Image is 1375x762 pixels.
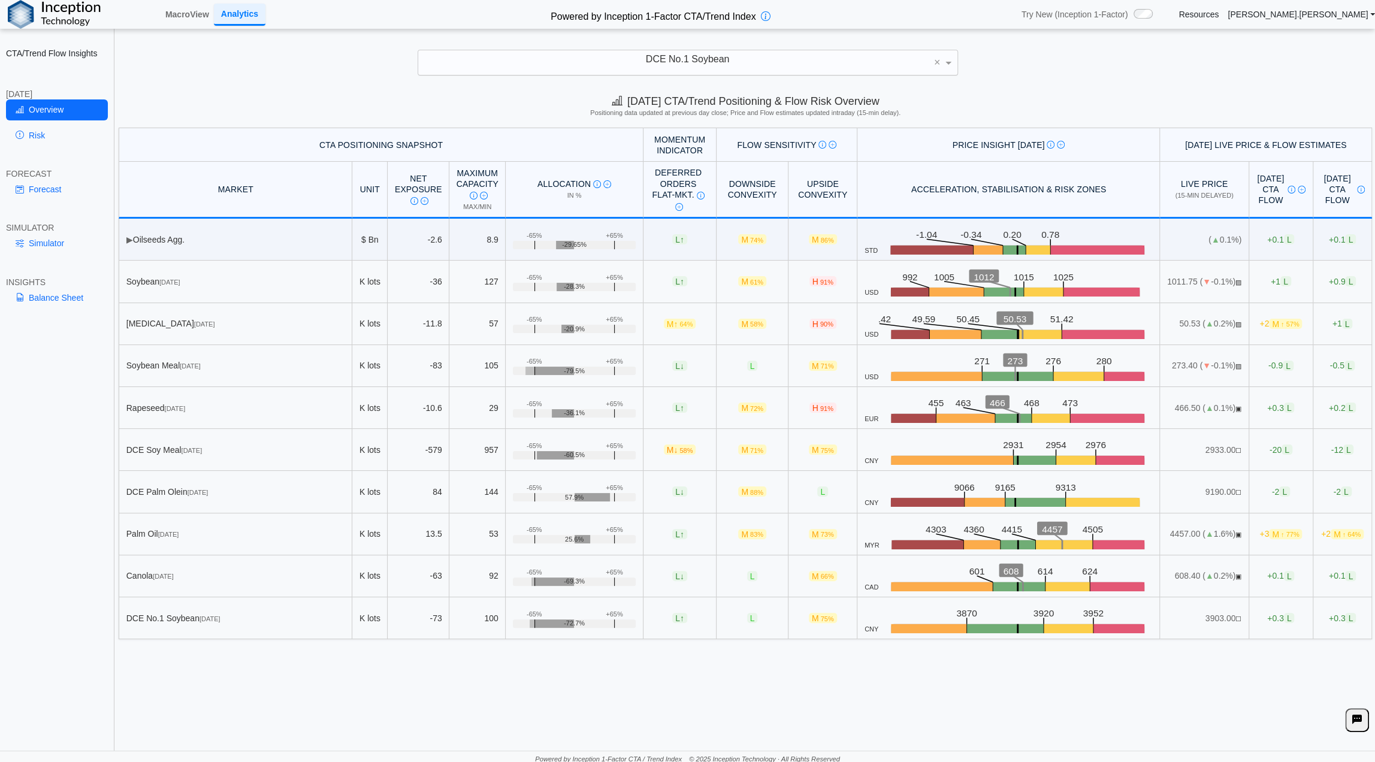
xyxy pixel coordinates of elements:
[1235,489,1241,496] span: NO FEED: Live data feed not provided for this market.
[1160,429,1249,471] td: 2933.00
[564,283,585,291] span: -28.3%
[1357,186,1365,193] img: Info
[1267,234,1294,244] span: +0.1
[1160,128,1372,162] th: [DATE] Live Price & Flow Estimates
[352,219,388,261] td: $ Bn
[857,162,1160,219] th: Acceleration, Stabilisation & Risk Zones
[153,573,174,580] span: [DATE]
[564,577,585,585] span: -69.3%
[126,486,345,497] div: DCE Palm Olein
[829,141,836,149] img: Read More
[680,277,684,286] span: ↑
[1282,444,1292,455] span: L
[527,484,542,492] div: -65%
[1056,271,1077,282] text: 1025
[956,608,977,618] text: 3870
[1160,471,1249,513] td: 9190.00
[1331,529,1364,539] span: M
[6,179,108,199] a: Forecast
[646,54,730,64] span: DCE No.1 Soybean
[606,610,622,618] div: +65%
[1329,361,1355,371] span: -0.5
[680,403,684,413] span: ↑
[564,325,585,333] span: -20.9%
[1085,440,1105,450] text: 2976
[546,6,760,23] h2: Powered by Inception 1-Factor CTA/Trend Index
[960,229,982,240] text: -0.34
[388,219,449,261] td: -2.6
[606,232,622,240] div: +65%
[6,89,108,99] div: [DATE]
[1332,319,1353,329] span: +1
[527,274,542,282] div: -65%
[1041,229,1059,240] text: 0.78
[421,197,428,205] img: Read More
[672,403,687,413] span: L
[1329,571,1356,581] span: +0.1
[680,529,684,539] span: ↑
[1057,141,1065,149] img: Read More
[1321,529,1364,539] span: +2
[1045,440,1066,450] text: 2954
[606,274,622,282] div: +65%
[679,320,693,328] span: 64%
[975,271,996,282] text: 1012
[963,524,984,534] text: 4360
[974,356,990,366] text: 271
[6,125,108,146] a: Risk
[126,528,345,539] div: Palm Oil
[388,387,449,429] td: -10.6
[1096,356,1112,366] text: 280
[1329,234,1356,244] span: +0.1
[1211,235,1220,244] span: ▲
[388,261,449,303] td: -36
[527,232,542,240] div: -65%
[809,403,836,413] span: H
[1160,303,1249,345] td: 50.53 ( 0.2%)
[672,486,687,497] span: L
[1333,486,1351,497] span: -2
[788,162,858,219] th: Upside Convexity
[738,234,766,244] span: M
[750,279,763,286] span: 61%
[750,405,763,412] span: 72%
[6,99,108,120] a: Overview
[126,235,133,244] span: ▶
[865,289,878,297] span: USD
[457,168,498,201] div: Maximum Capacity
[1345,234,1356,244] span: L
[1160,387,1249,429] td: 466.50 ( 0.1%)
[603,180,611,188] img: Read More
[738,529,766,539] span: M
[593,180,601,188] img: Info
[809,319,836,329] span: H
[738,319,766,329] span: M
[388,345,449,387] td: -83
[388,555,449,597] td: -63
[956,314,980,324] text: 50.45
[672,529,687,539] span: L
[1341,486,1352,497] span: L
[513,179,636,189] div: Allocation
[738,403,766,413] span: M
[865,415,878,423] span: EUR
[1235,362,1241,370] span: CLOSED: Session finished for the day.
[1235,531,1241,538] span: OPEN: Market session is currently open.
[750,237,763,244] span: 74%
[1269,529,1302,539] span: M
[527,316,542,323] div: -65%
[6,168,108,179] div: FORECAST
[1045,356,1061,366] text: 276
[449,303,506,345] td: 57
[956,482,976,492] text: 9066
[410,197,418,205] img: Info
[1235,447,1241,454] span: NO FEED: Live data feed not provided for this market.
[1202,361,1211,370] span: ▼
[1235,405,1241,412] span: OPEN: Market session is currently open.
[1059,482,1079,492] text: 9313
[820,405,833,412] span: 91%
[1272,486,1290,497] span: -2
[352,597,388,639] td: K lots
[1259,529,1302,539] span: +3
[564,409,585,417] span: -36.1%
